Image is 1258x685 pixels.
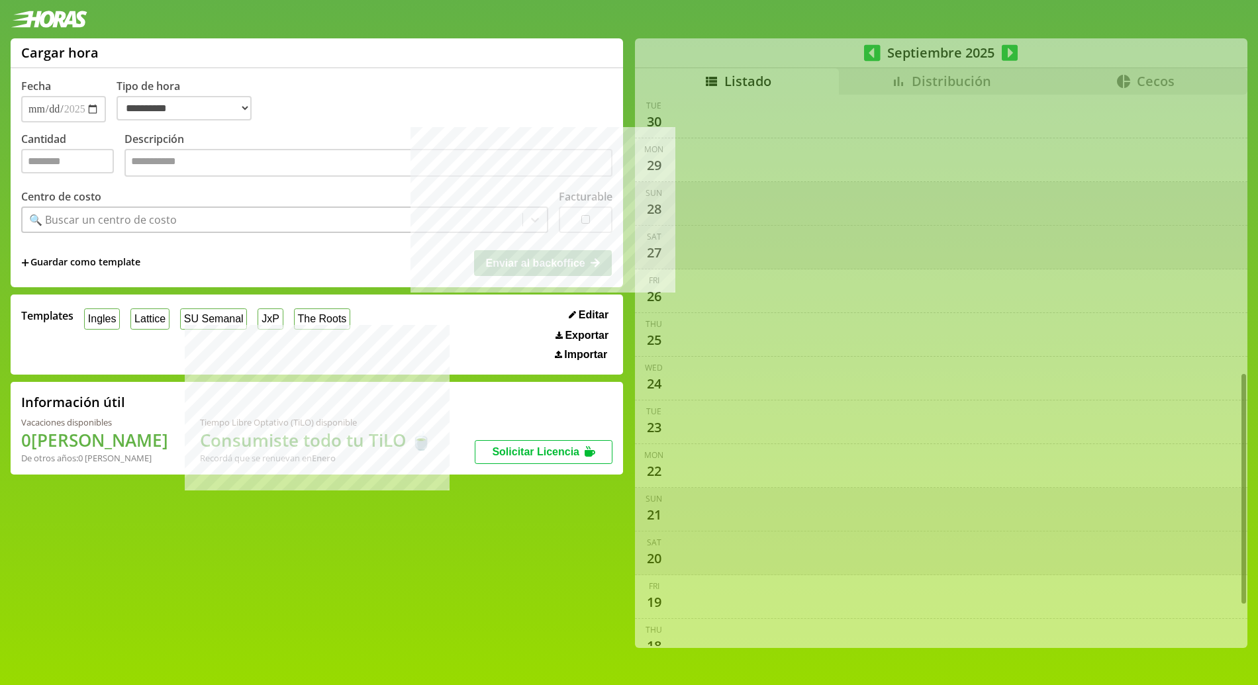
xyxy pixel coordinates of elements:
button: Solicitar Licencia [475,440,612,464]
div: Recordá que se renuevan en [200,452,432,464]
span: +Guardar como template [21,255,140,270]
label: Cantidad [21,132,124,180]
h2: Información útil [21,393,125,411]
textarea: Descripción [124,149,612,177]
label: Centro de costo [21,189,101,204]
h1: 0 [PERSON_NAME] [21,428,168,452]
span: Solicitar Licencia [492,446,579,457]
button: JxP [258,308,283,329]
div: Vacaciones disponibles [21,416,168,428]
button: Editar [565,308,612,322]
span: Importar [564,349,607,361]
label: Facturable [559,189,612,204]
input: Cantidad [21,149,114,173]
div: De otros años: 0 [PERSON_NAME] [21,452,168,464]
div: Tiempo Libre Optativo (TiLO) disponible [200,416,432,428]
button: The Roots [294,308,350,329]
span: Editar [579,309,608,321]
div: 🔍 Buscar un centro de costo [29,212,177,227]
img: logotipo [11,11,87,28]
b: Enero [312,452,336,464]
button: Exportar [552,329,612,342]
label: Tipo de hora [117,79,262,122]
span: + [21,255,29,270]
select: Tipo de hora [117,96,252,120]
h1: Consumiste todo tu TiLO 🍵 [200,428,432,452]
button: Ingles [84,308,120,329]
h1: Cargar hora [21,44,99,62]
label: Fecha [21,79,51,93]
span: Exportar [565,330,608,342]
button: Lattice [130,308,169,329]
button: SU Semanal [180,308,247,329]
span: Templates [21,308,73,323]
label: Descripción [124,132,612,180]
